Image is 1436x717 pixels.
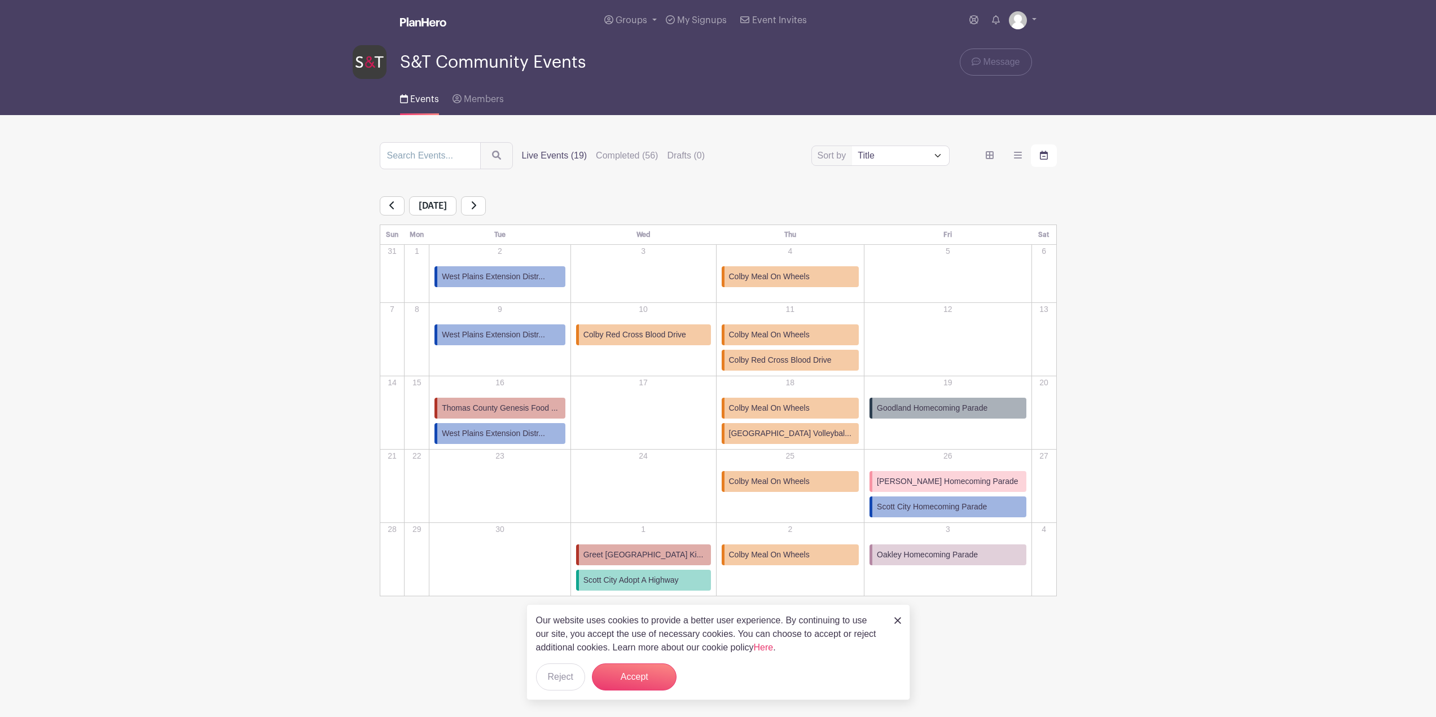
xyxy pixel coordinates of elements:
img: default-ce2991bfa6775e67f084385cd625a349d9dcbb7a52a09fb2fda1e96e2d18dcdb.png [1009,11,1027,29]
p: 1 [405,245,428,257]
span: S&T Community Events [400,53,586,72]
a: Scott City Adopt A Highway [576,570,711,591]
p: 25 [717,450,864,462]
span: West Plains Extension Distr... [442,329,545,341]
span: Goodland Homecoming Parade [877,402,987,414]
a: Colby Meal On Wheels [722,266,859,287]
label: Live Events (19) [522,149,587,162]
p: 13 [1033,303,1056,315]
a: Thomas County Genesis Food ... [434,398,565,419]
div: filters [522,149,714,162]
span: My Signups [677,16,727,25]
a: Oakley Homecoming Parade [869,544,1026,565]
p: 12 [865,303,1030,315]
p: 22 [405,450,428,462]
div: order and view [977,144,1057,167]
p: 11 [717,303,864,315]
span: Scott City Adopt A Highway [583,574,679,586]
a: Greet [GEOGRAPHIC_DATA] Ki... [576,544,711,565]
p: 8 [405,303,428,315]
p: 15 [405,377,428,389]
span: Thomas County Genesis Food ... [442,402,557,414]
a: Colby Red Cross Blood Drive [722,350,859,371]
p: 18 [717,377,864,389]
span: [PERSON_NAME] Homecoming Parade [877,476,1018,487]
span: Event Invites [752,16,807,25]
p: 19 [865,377,1030,389]
a: West Plains Extension Distr... [434,324,565,345]
th: Fri [864,225,1031,245]
a: [PERSON_NAME] Homecoming Parade [869,471,1026,492]
span: Colby Red Cross Blood Drive [583,329,686,341]
p: 3 [865,524,1030,535]
span: Events [410,95,439,104]
a: Scott City Homecoming Parade [869,496,1026,517]
a: Colby Meal On Wheels [722,471,859,492]
label: Drafts (0) [667,149,705,162]
span: West Plains Extension Distr... [442,271,545,283]
img: logo_white-6c42ec7e38ccf1d336a20a19083b03d10ae64f83f12c07503d8b9e83406b4c7d.svg [400,17,446,27]
input: Search Events... [380,142,481,169]
p: 14 [381,377,404,389]
span: Colby Meal On Wheels [729,329,810,341]
p: 7 [381,303,404,315]
p: 1 [572,524,715,535]
p: 9 [430,303,569,315]
th: Wed [570,225,716,245]
a: Members [453,79,504,115]
th: Thu [716,225,864,245]
label: Sort by [818,149,850,162]
button: Accept [592,663,677,690]
a: Goodland Homecoming Parade [869,398,1026,419]
label: Completed (56) [596,149,658,162]
p: 16 [430,377,569,389]
p: 30 [430,524,569,535]
button: Reject [536,663,585,690]
a: Colby Meal On Wheels [722,324,859,345]
p: 17 [572,377,715,389]
p: 2 [430,245,569,257]
th: Sat [1031,225,1056,245]
span: Oakley Homecoming Parade [877,549,978,561]
span: [GEOGRAPHIC_DATA] Volleybal... [729,428,851,439]
span: Scott City Homecoming Parade [877,501,987,513]
p: Our website uses cookies to provide a better user experience. By continuing to use our site, you ... [536,614,882,654]
p: 27 [1033,450,1056,462]
p: 4 [717,245,864,257]
p: 29 [405,524,428,535]
a: Colby Red Cross Blood Drive [576,324,711,345]
p: 5 [865,245,1030,257]
p: 23 [430,450,569,462]
span: Colby Meal On Wheels [729,476,810,487]
a: Here [754,643,774,652]
p: 20 [1033,377,1056,389]
span: West Plains Extension Distr... [442,428,545,439]
p: 28 [381,524,404,535]
p: 4 [1033,524,1056,535]
span: Groups [616,16,647,25]
span: Colby Red Cross Blood Drive [729,354,832,366]
span: Colby Meal On Wheels [729,549,810,561]
p: 24 [572,450,715,462]
th: Tue [429,225,570,245]
span: Members [464,95,504,104]
span: Greet [GEOGRAPHIC_DATA] Ki... [583,549,704,561]
p: 6 [1033,245,1056,257]
a: Colby Meal On Wheels [722,544,859,565]
a: Message [960,49,1031,76]
span: Colby Meal On Wheels [729,402,810,414]
a: Colby Meal On Wheels [722,398,859,419]
p: 2 [717,524,864,535]
span: Message [983,55,1020,69]
a: West Plains Extension Distr... [434,266,565,287]
th: Mon [405,225,429,245]
a: West Plains Extension Distr... [434,423,565,444]
p: 21 [381,450,404,462]
p: 31 [381,245,404,257]
p: 26 [865,450,1030,462]
span: [DATE] [409,196,456,215]
span: Colby Meal On Wheels [729,271,810,283]
a: [GEOGRAPHIC_DATA] Volleybal... [722,423,859,444]
a: Events [400,79,439,115]
img: close_button-5f87c8562297e5c2d7936805f587ecaba9071eb48480494691a3f1689db116b3.svg [894,617,901,624]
